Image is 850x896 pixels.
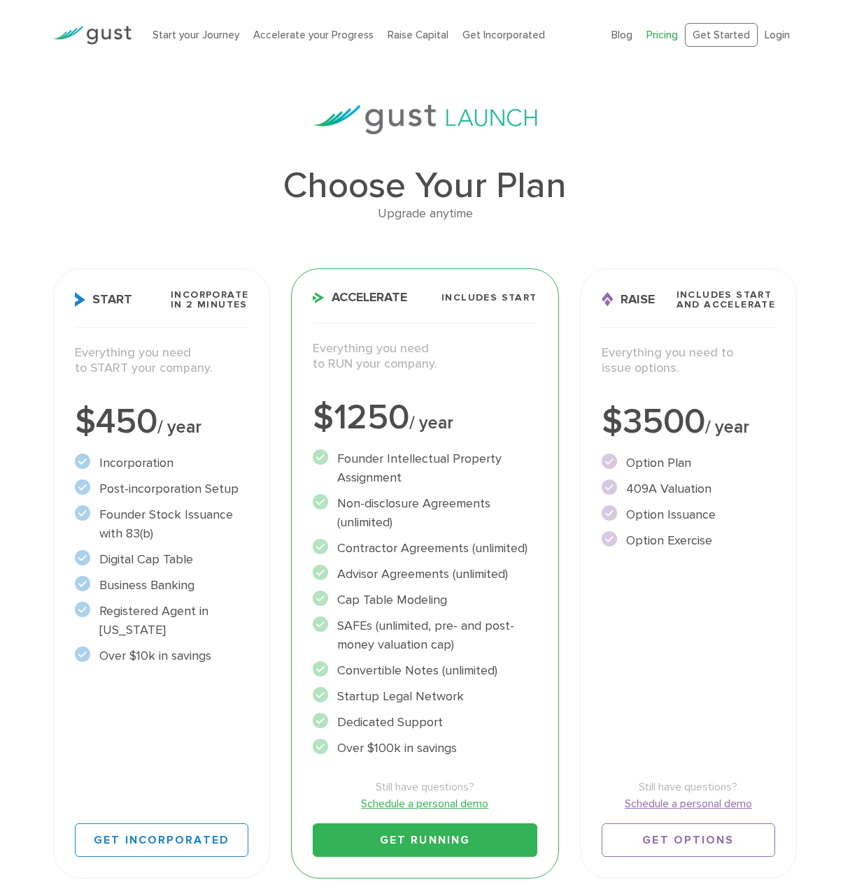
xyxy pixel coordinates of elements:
[75,405,249,440] div: $450
[313,400,537,435] div: $1250
[75,292,85,307] img: Start Icon X2
[313,779,537,795] span: Still have questions?
[153,29,239,41] a: Start your Journey
[75,292,132,307] span: Start
[685,23,758,48] a: Get Started
[388,29,448,41] a: Raise Capital
[602,292,614,307] img: Raise Icon
[313,341,537,373] p: Everything you need to RUN your company.
[611,29,632,41] a: Blog
[75,823,249,857] a: Get Incorporated
[313,823,537,857] a: Get Running
[602,345,776,377] p: Everything you need to issue options.
[313,795,537,812] a: Schedule a personal demo
[602,779,776,795] span: Still have questions?
[602,823,776,857] a: Get Options
[75,505,249,543] li: Founder Stock Issuance with 83(b)
[602,531,776,550] li: Option Exercise
[705,417,749,438] span: / year
[765,29,790,41] a: Login
[462,29,545,41] a: Get Incorporated
[313,494,537,532] li: Non-disclosure Agreements (unlimited)
[313,739,537,758] li: Over $100k in savings
[313,661,537,680] li: Convertible Notes (unlimited)
[313,687,537,706] li: Startup Legal Network
[75,479,249,498] li: Post-incorporation Setup
[53,26,132,45] img: Gust Logo
[75,550,249,569] li: Digital Cap Table
[409,412,453,433] span: / year
[313,105,537,134] img: gust-launch-logos.svg
[313,565,537,584] li: Advisor Agreements (unlimited)
[602,454,776,472] li: Option Plan
[602,795,776,812] a: Schedule a personal demo
[646,29,678,41] a: Pricing
[75,576,249,595] li: Business Banking
[157,417,201,438] span: / year
[602,405,776,440] div: $3500
[313,591,537,609] li: Cap Table Modeling
[313,539,537,558] li: Contractor Agreements (unlimited)
[253,29,374,41] a: Accelerate your Progress
[313,449,537,487] li: Founder Intellectual Property Assignment
[53,168,798,204] h1: Choose Your Plan
[441,293,537,303] span: Includes START
[75,454,249,472] li: Incorporation
[602,479,776,498] li: 409A Valuation
[313,616,537,654] li: SAFEs (unlimited, pre- and post-money valuation cap)
[53,204,798,224] div: Upgrade anytime
[677,290,776,310] span: Includes START and ACCELERATE
[313,713,537,732] li: Dedicated Support
[75,345,249,377] p: Everything you need to START your company.
[75,646,249,665] li: Over $10k in savings
[75,602,249,640] li: Registered Agent in [US_STATE]
[313,291,407,304] span: Accelerate
[602,505,776,524] li: Option Issuance
[171,290,248,310] span: Incorporate in 2 Minutes
[602,292,655,307] span: Raise
[313,292,325,303] img: Accelerate Icon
